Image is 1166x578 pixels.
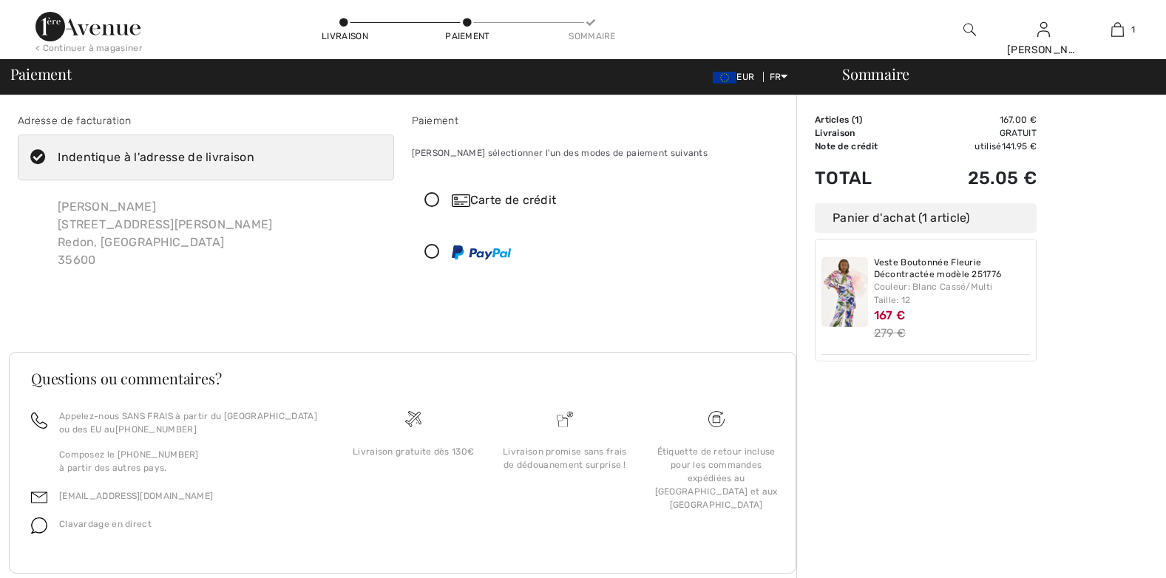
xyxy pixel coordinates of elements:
img: Mes infos [1037,21,1050,38]
p: Composez le [PHONE_NUMBER] à partir des autres pays. [59,448,320,475]
div: [PERSON_NAME] [1007,42,1079,58]
span: 167 € [874,308,906,322]
div: Paiement [412,113,788,129]
td: utilisé [921,140,1037,153]
div: Sommaire [824,67,1157,81]
img: Veste Boutonnée Fleurie Décontractée modèle 251776 [821,257,868,327]
div: Panier d'achat (1 article) [815,203,1037,233]
a: Veste Boutonnée Fleurie Décontractée modèle 251776 [874,257,1031,280]
img: Livraison gratuite dès 130&#8364; [708,411,725,427]
td: Articles ( ) [815,113,921,126]
td: 167.00 € [921,113,1037,126]
div: Étiquette de retour incluse pour les commandes expédiées au [GEOGRAPHIC_DATA] et aux [GEOGRAPHIC_... [652,445,780,511]
div: Sommaire [569,30,613,43]
a: 1 [1081,21,1153,38]
img: 1ère Avenue [35,12,140,41]
img: Euro [713,72,736,84]
td: 25.05 € [921,153,1037,203]
div: [PERSON_NAME] [STREET_ADDRESS][PERSON_NAME] Redon, [GEOGRAPHIC_DATA] 35600 [46,186,285,281]
span: 1 [855,115,859,125]
td: Gratuit [921,126,1037,140]
img: Carte de crédit [452,194,470,207]
img: call [31,412,47,429]
img: Livraison gratuite dès 130&#8364; [405,411,421,427]
a: [EMAIL_ADDRESS][DOMAIN_NAME] [59,491,213,501]
img: chat [31,517,47,534]
p: Appelez-nous SANS FRAIS à partir du [GEOGRAPHIC_DATA] ou des EU au [59,409,320,436]
a: [PHONE_NUMBER] [115,424,197,435]
div: Adresse de facturation [18,113,394,129]
a: Se connecter [1037,22,1050,36]
img: email [31,489,47,506]
span: Paiement [10,67,72,81]
div: Indentique à l'adresse de livraison [58,149,254,166]
img: recherche [963,21,976,38]
span: EUR [713,72,760,82]
div: Paiement [445,30,489,43]
h3: Questions ou commentaires? [31,371,774,386]
div: < Continuer à magasiner [35,41,143,55]
div: Livraison gratuite dès 130€ [350,445,478,458]
span: Clavardage en direct [59,519,152,529]
img: Mon panier [1111,21,1124,38]
td: Total [815,153,921,203]
td: Note de crédit [815,140,921,153]
div: [PERSON_NAME] sélectionner l'un des modes de paiement suivants [412,135,788,171]
div: Livraison promise sans frais de dédouanement surprise ! [501,445,629,472]
img: Livraison promise sans frais de dédouanement surprise&nbsp;! [557,411,573,427]
span: FR [770,72,788,82]
img: PayPal [452,245,511,259]
span: 1 [1131,23,1135,36]
div: Couleur: Blanc Cassé/Multi Taille: 12 [874,280,1031,307]
span: 141.95 € [1002,141,1037,152]
div: Livraison [322,30,366,43]
s: 279 € [874,326,906,340]
td: Livraison [815,126,921,140]
div: Carte de crédit [452,191,777,209]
